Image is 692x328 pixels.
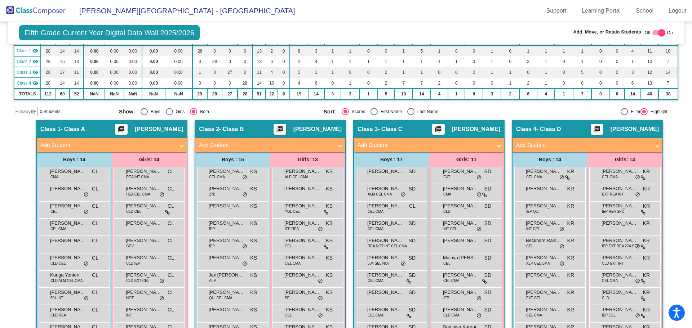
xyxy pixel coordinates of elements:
[274,124,286,135] button: Print Students Details
[253,67,265,78] td: 11
[40,108,60,115] span: 0 Students
[567,168,574,175] span: KR
[395,78,412,89] td: 7
[359,45,377,56] td: 0
[92,168,98,175] span: CL
[658,67,678,78] td: 14
[55,67,70,78] td: 17
[195,138,345,152] mat-expansion-panel-header: Add Student
[483,78,501,89] td: 0
[105,89,124,99] td: NaN
[308,89,324,99] td: 14
[555,56,573,67] td: 0
[573,56,592,67] td: 1
[341,56,360,67] td: 1
[242,175,247,180] span: do_not_disturb_alt
[412,56,431,67] td: 1
[142,67,165,78] td: 0.00
[165,67,192,78] td: 0.00
[207,67,222,78] td: 0
[465,56,483,67] td: 0
[207,78,222,89] td: 0
[516,141,650,149] mat-panel-title: Add Student
[253,45,265,56] td: 13
[645,30,651,36] span: Off
[250,168,257,175] span: KS
[207,56,222,67] td: 28
[610,45,625,56] td: 0
[124,78,142,89] td: 0.00
[429,152,504,167] div: Girls: 11
[290,45,308,56] td: 8
[61,126,85,133] span: - Class A
[14,78,41,89] td: Kaleigh Ritter - Class D
[124,56,142,67] td: 0.00
[349,108,365,115] div: Scores
[192,56,207,67] td: 0
[625,67,641,78] td: 3
[359,67,377,78] td: 0
[275,126,284,136] mat-icon: picture_as_pdf
[443,185,479,192] span: [PERSON_NAME]
[573,89,592,99] td: 7
[395,89,412,99] td: 10
[238,56,253,67] td: 0
[192,67,207,78] td: 1
[124,67,142,78] td: 0.00
[92,185,98,193] span: CL
[625,56,641,67] td: 1
[135,126,183,133] span: [PERSON_NAME]
[501,89,519,99] td: 2
[358,126,378,133] span: Class 3
[641,67,658,78] td: 12
[105,67,124,78] td: 0.00
[117,126,125,136] mat-icon: picture_as_pdf
[602,174,618,180] span: CEL CMA
[378,67,395,78] td: 2
[431,89,448,99] td: 4
[663,5,692,17] a: Logout
[165,45,192,56] td: 0.00
[576,5,627,17] a: Learning Portal
[41,45,55,56] td: 28
[367,168,403,175] span: [PERSON_NAME]
[537,56,555,67] td: 1
[15,108,30,115] span: Hallway
[324,56,341,67] td: 1
[483,56,501,67] td: 1
[32,80,38,86] mat-icon: visibility
[32,48,38,54] mat-icon: visibility
[324,108,336,115] span: Sort:
[142,45,165,56] td: 0.00
[165,89,192,99] td: NaN
[625,89,641,99] td: 14
[266,78,278,89] td: 10
[537,45,555,56] td: 1
[537,78,555,89] td: 1
[610,89,625,99] td: 0
[431,78,448,89] td: 2
[209,168,245,175] span: [PERSON_NAME]
[19,25,200,40] span: Fifth Grade Current Year Digital Data Wall 2025/2026
[395,56,412,67] td: 1
[432,124,445,135] button: Print Students Details
[290,78,308,89] td: 4
[395,67,412,78] td: 1
[643,168,650,175] span: KR
[32,69,38,75] mat-icon: visibility
[591,78,609,89] td: 0
[452,126,500,133] span: [PERSON_NAME]
[326,185,333,193] span: KS
[238,67,253,78] td: 0
[209,174,225,180] span: CEL CMA
[641,56,658,67] td: 10
[409,168,416,175] span: SD
[253,78,265,89] td: 14
[341,78,360,89] td: 1
[222,67,237,78] td: 27
[434,126,443,136] mat-icon: picture_as_pdf
[555,45,573,56] td: 1
[142,89,165,99] td: NaN
[448,89,465,99] td: 1
[501,56,519,67] td: 0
